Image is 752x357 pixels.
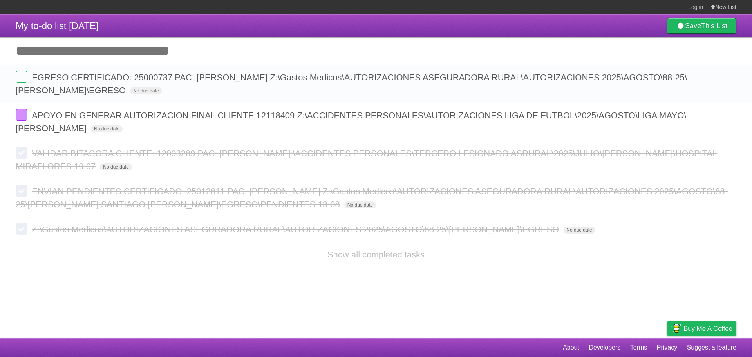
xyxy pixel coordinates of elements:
[667,321,736,336] a: Buy me a coffee
[16,71,27,83] label: Done
[657,340,677,355] a: Privacy
[91,125,123,132] span: No due date
[130,87,162,94] span: No due date
[683,322,732,335] span: Buy me a coffee
[687,340,736,355] a: Suggest a feature
[16,149,717,171] span: VALIDAR BITACORA CLIENTE: 12093289 PAC: [PERSON_NAME]:\ACCIDENTES PERSONALES\TERCERO LESIONADO AS...
[16,109,27,121] label: Done
[16,147,27,159] label: Done
[671,322,681,335] img: Buy me a coffee
[327,250,425,259] a: Show all completed tasks
[16,187,728,209] span: ENVIAN PENDIENTES CERTIFICADO: 25012811 PAC: [PERSON_NAME] Z:\Gastos Medicos\AUTORIZACIONES ASEGU...
[32,225,561,234] span: Z:\Gastos Medicos\AUTORIZACIONES ASEGURADORA RURAL\AUTORIZACIONES 2025\AGOSTO\88-25\[PERSON_NAME]...
[701,22,727,30] b: This List
[563,340,579,355] a: About
[589,340,620,355] a: Developers
[100,163,132,170] span: No due date
[563,227,595,234] span: No due date
[344,201,376,208] span: No due date
[16,72,687,95] span: EGRESO CERTIFICADO: 25000737 PAC: [PERSON_NAME] Z:\Gastos Medicos\AUTORIZACIONES ASEGURADORA RURA...
[630,340,647,355] a: Terms
[16,111,686,133] span: APOYO EN GENERAR AUTORIZACION FINAL CLIENTE 12118409 Z:\ACCIDENTES PERSONALES\AUTORIZACIONES LIGA...
[16,20,99,31] span: My to-do list [DATE]
[16,223,27,235] label: Done
[16,185,27,197] label: Done
[667,18,736,34] a: SaveThis List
